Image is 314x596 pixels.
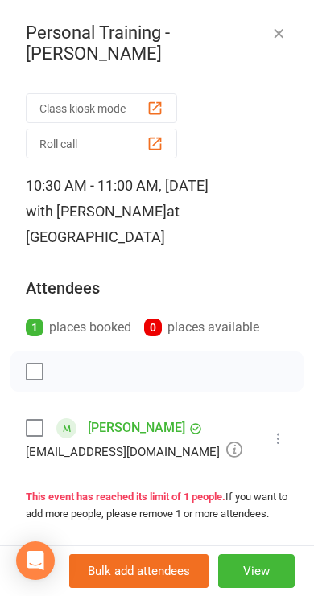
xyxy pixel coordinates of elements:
[26,489,288,523] div: If you want to add more people, please remove 1 or more attendees.
[26,203,167,220] span: with [PERSON_NAME]
[26,173,288,250] div: 10:30 AM - 11:00 AM, [DATE]
[26,319,43,336] div: 1
[26,441,242,462] div: [EMAIL_ADDRESS][DOMAIN_NAME]
[26,277,100,299] div: Attendees
[26,316,131,339] div: places booked
[26,129,177,158] button: Roll call
[218,554,295,588] button: View
[88,415,185,441] a: [PERSON_NAME]
[69,554,209,588] button: Bulk add attendees
[16,541,55,580] div: Open Intercom Messenger
[26,491,225,503] strong: This event has reached its limit of 1 people.
[144,319,162,336] div: 0
[26,93,177,123] button: Class kiosk mode
[144,316,259,339] div: places available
